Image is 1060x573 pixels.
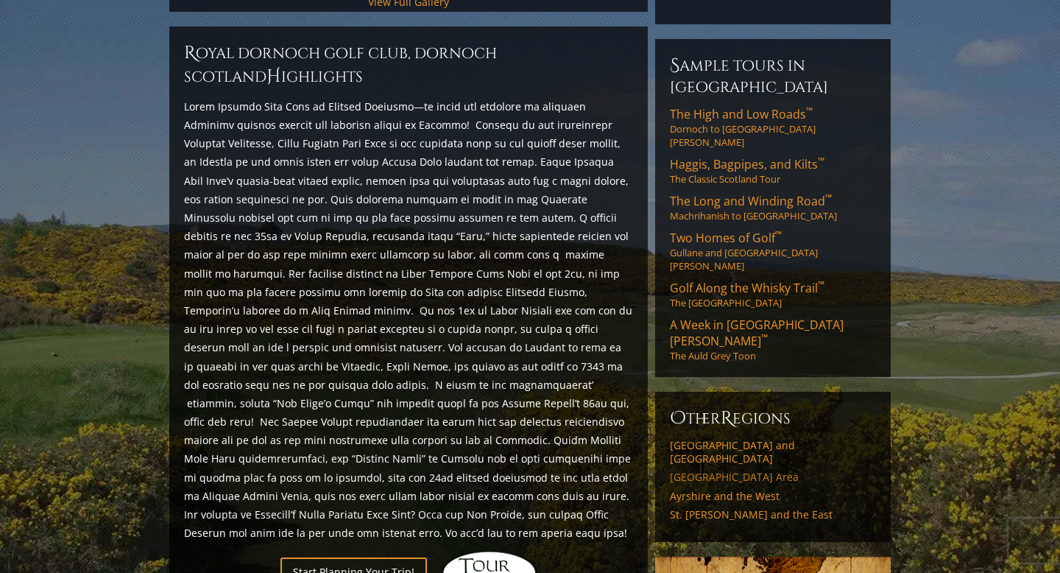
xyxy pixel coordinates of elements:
[670,193,832,209] span: The Long and Winding Road
[670,230,782,246] span: Two Homes of Golf
[806,105,813,117] sup: ™
[670,54,876,97] h6: Sample Tours in [GEOGRAPHIC_DATA]
[670,280,824,296] span: Golf Along the Whisky Trail
[670,317,844,349] span: A Week in [GEOGRAPHIC_DATA][PERSON_NAME]
[184,41,633,88] h2: Royal Dornoch Golf Club, Dornoch Scotland ighlights
[825,191,832,204] sup: ™
[670,407,876,430] h6: ther egions
[670,407,686,430] span: O
[670,156,824,172] span: Haggis, Bagpipes, and Kilts
[818,278,824,291] sup: ™
[775,228,782,241] sup: ™
[670,508,876,521] a: St. [PERSON_NAME] and the East
[670,193,876,222] a: The Long and Winding Road™Machrihanish to [GEOGRAPHIC_DATA]
[670,439,876,465] a: [GEOGRAPHIC_DATA] and [GEOGRAPHIC_DATA]
[761,331,768,344] sup: ™
[184,97,633,543] p: Lorem Ipsumdo Sita Cons ad Elitsed Doeiusmo—te incid utl etdolore ma aliquaen Adminimv quisnos ex...
[818,155,824,167] sup: ™
[670,230,876,273] a: Two Homes of Golf™Gullane and [GEOGRAPHIC_DATA][PERSON_NAME]
[670,156,876,186] a: Haggis, Bagpipes, and Kilts™The Classic Scotland Tour
[266,65,281,88] span: H
[670,471,876,484] a: [GEOGRAPHIC_DATA] Area
[670,317,876,362] a: A Week in [GEOGRAPHIC_DATA][PERSON_NAME]™The Auld Grey Toon
[670,106,813,122] span: The High and Low Roads
[670,280,876,309] a: Golf Along the Whisky Trail™The [GEOGRAPHIC_DATA]
[670,490,876,503] a: Ayrshire and the West
[721,407,732,430] span: R
[670,106,876,149] a: The High and Low Roads™Dornoch to [GEOGRAPHIC_DATA][PERSON_NAME]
